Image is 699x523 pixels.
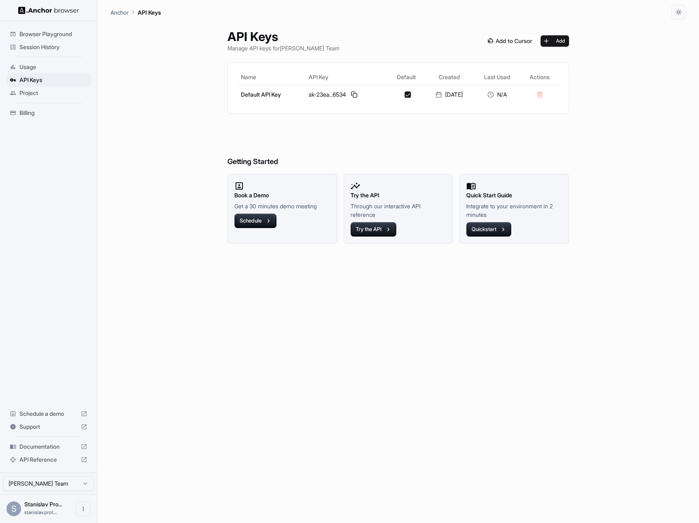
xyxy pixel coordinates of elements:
span: API Keys [19,76,87,84]
p: Integrate to your environment in 2 minutes [466,202,562,219]
img: Add anchorbrowser MCP server to Cursor [485,35,536,47]
div: Support [6,420,91,433]
div: Session History [6,41,91,54]
span: API Reference [19,456,78,464]
button: Add [541,35,569,47]
span: Documentation [19,443,78,451]
div: Documentation [6,440,91,453]
span: stanislav.protasevich@gmail.com [24,509,57,515]
span: Usage [19,63,87,71]
span: Support [19,423,78,431]
img: Anchor Logo [18,6,79,14]
h6: Getting Started [227,123,569,168]
button: Copy API key [349,90,359,99]
p: Manage API keys for [PERSON_NAME] Team [227,44,340,52]
span: Browser Playground [19,30,87,38]
h2: Book a Demo [234,191,330,200]
span: Stanislav Protasevich [24,501,62,508]
div: S [6,501,21,516]
span: Billing [19,109,87,117]
div: Project [6,86,91,99]
button: Quickstart [466,222,511,237]
p: Through our interactive API reference [351,202,446,219]
div: N/A [477,91,517,99]
p: API Keys [138,8,161,17]
h1: API Keys [227,29,340,44]
h2: Quick Start Guide [466,191,562,200]
div: Usage [6,61,91,73]
div: Billing [6,106,91,119]
div: API Reference [6,453,91,466]
th: Actions [521,69,559,85]
nav: breadcrumb [110,8,161,17]
button: Open menu [76,501,91,516]
p: Anchor [110,8,129,17]
button: Try the API [351,222,396,237]
div: Schedule a demo [6,407,91,420]
div: sk-23ea...6534 [309,90,385,99]
td: Default API Key [238,85,305,104]
h2: Try the API [351,191,446,200]
th: API Key [305,69,388,85]
span: Session History [19,43,87,51]
span: Schedule a demo [19,410,78,418]
button: Schedule [234,214,277,228]
span: Project [19,89,87,97]
div: [DATE] [428,91,470,99]
th: Created [425,69,474,85]
th: Last Used [474,69,521,85]
p: Get a 30 minutes demo meeting [234,202,330,210]
th: Default [387,69,424,85]
div: API Keys [6,73,91,86]
th: Name [238,69,305,85]
div: Browser Playground [6,28,91,41]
